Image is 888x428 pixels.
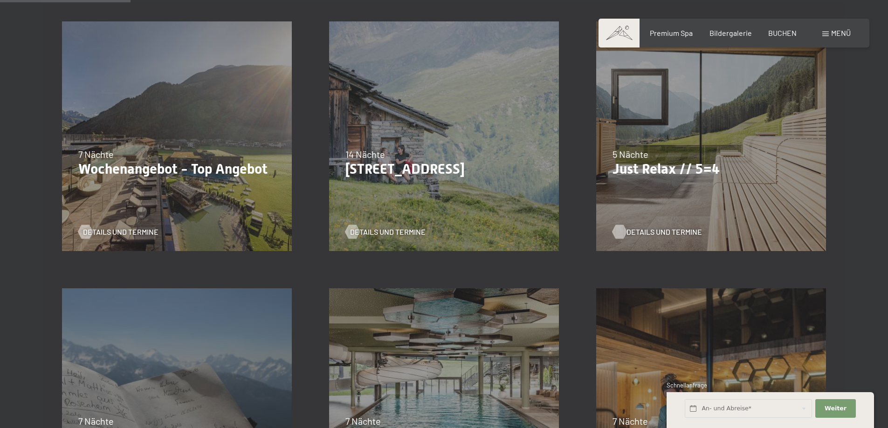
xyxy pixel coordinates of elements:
p: [STREET_ADDRESS] [345,161,543,177]
span: Details und Termine [350,227,426,237]
span: Menü [831,28,851,37]
span: 7 Nächte [78,415,114,427]
a: Details und Termine [78,227,158,237]
a: Details und Termine [613,227,693,237]
p: Just Relax // 5=4 [613,161,810,177]
button: Weiter [815,399,855,418]
span: Details und Termine [83,227,158,237]
a: Details und Termine [345,227,426,237]
span: Schnellanfrage [667,381,707,389]
span: Details und Termine [626,227,702,237]
span: Weiter [825,404,847,413]
span: 7 Nächte [613,415,648,427]
p: Wochenangebot - Top Angebot [78,161,275,177]
span: 7 Nächte [345,415,381,427]
a: Premium Spa [650,28,693,37]
span: 14 Nächte [345,149,385,160]
a: Bildergalerie [709,28,752,37]
a: BUCHEN [768,28,797,37]
span: 7 Nächte [78,149,114,160]
span: 5 Nächte [613,149,648,160]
